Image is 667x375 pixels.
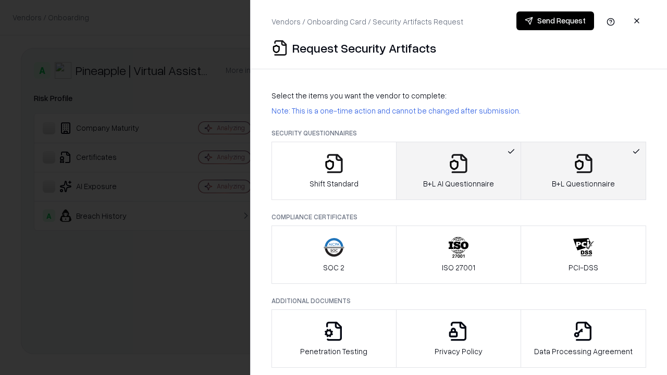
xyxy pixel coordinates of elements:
[271,213,646,221] p: Compliance Certificates
[271,105,646,116] p: Note: This is a one-time action and cannot be changed after submission.
[552,178,615,189] p: B+L Questionnaire
[323,262,344,273] p: SOC 2
[271,90,646,101] p: Select the items you want the vendor to complete:
[396,142,522,200] button: B+L AI Questionnaire
[271,129,646,137] p: Security Questionnaires
[292,40,436,56] p: Request Security Artifacts
[271,296,646,305] p: Additional Documents
[521,309,646,368] button: Data Processing Agreement
[442,262,475,273] p: ISO 27001
[534,346,633,357] p: Data Processing Agreement
[516,11,594,30] button: Send Request
[569,262,598,273] p: PCI-DSS
[271,226,397,284] button: SOC 2
[310,178,359,189] p: Shift Standard
[423,178,494,189] p: B+L AI Questionnaire
[271,309,397,368] button: Penetration Testing
[396,309,522,368] button: Privacy Policy
[271,16,463,27] p: Vendors / Onboarding Card / Security Artifacts Request
[521,142,646,200] button: B+L Questionnaire
[271,142,397,200] button: Shift Standard
[396,226,522,284] button: ISO 27001
[521,226,646,284] button: PCI-DSS
[435,346,483,357] p: Privacy Policy
[300,346,367,357] p: Penetration Testing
